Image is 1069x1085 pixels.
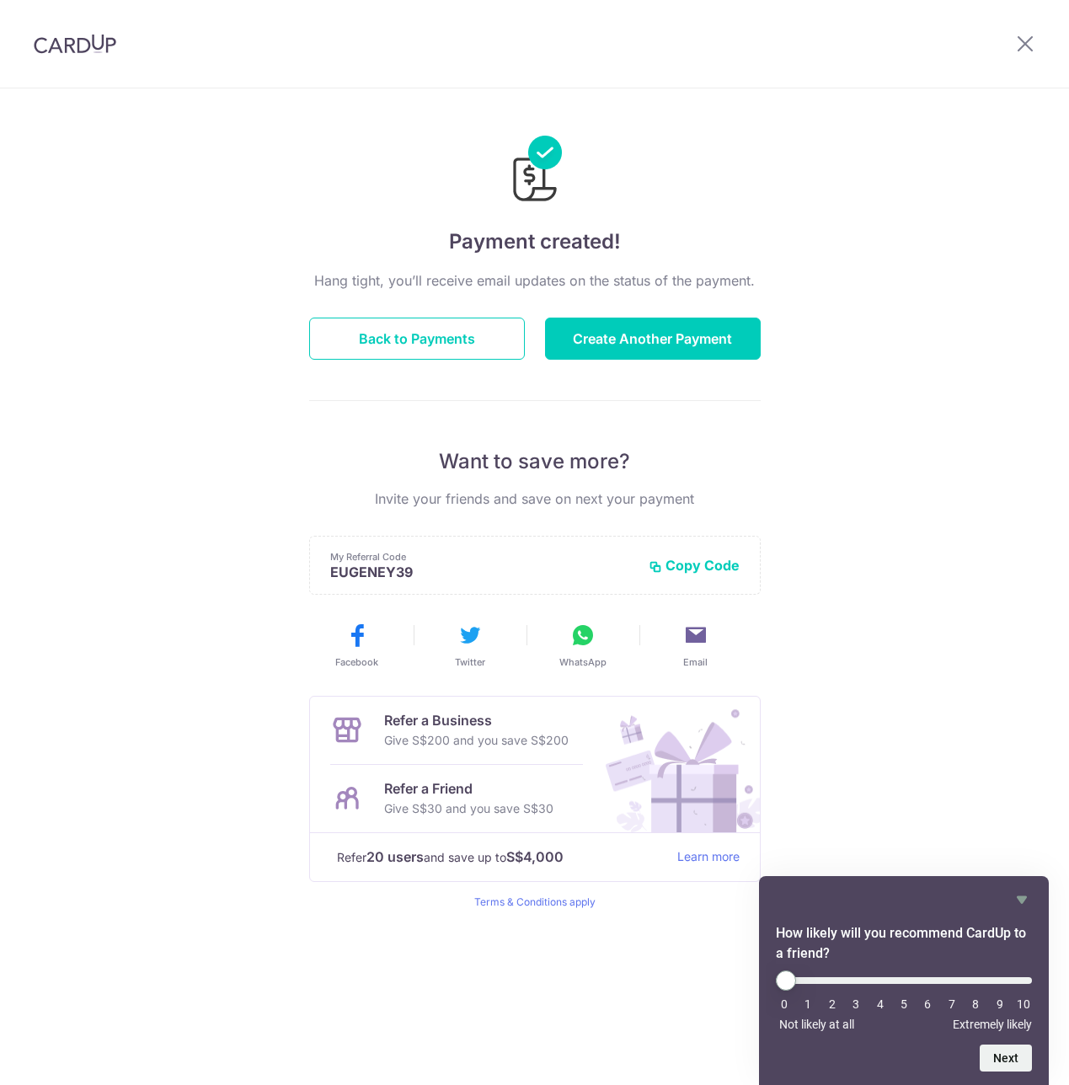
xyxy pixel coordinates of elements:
[776,890,1032,1072] div: How likely will you recommend CardUp to a friend? Select an option from 0 to 10, with 0 being Not...
[384,710,569,730] p: Refer a Business
[1015,997,1032,1011] li: 10
[309,489,761,509] p: Invite your friends and save on next your payment
[590,697,760,832] img: Refer
[872,997,889,1011] li: 4
[799,997,816,1011] li: 1
[776,997,793,1011] li: 0
[384,799,553,819] p: Give S$30 and you save S$30
[533,622,633,669] button: WhatsApp
[646,622,746,669] button: Email
[309,448,761,475] p: Want to save more?
[824,997,841,1011] li: 2
[508,136,562,206] img: Payments
[545,318,761,360] button: Create Another Payment
[384,730,569,751] p: Give S$200 and you save S$200
[559,655,607,669] span: WhatsApp
[330,550,635,564] p: My Referral Code
[34,34,116,54] img: CardUp
[953,1018,1032,1031] span: Extremely likely
[309,227,761,257] h4: Payment created!
[943,997,960,1011] li: 7
[677,847,740,868] a: Learn more
[420,622,520,669] button: Twitter
[683,655,708,669] span: Email
[776,970,1032,1031] div: How likely will you recommend CardUp to a friend? Select an option from 0 to 10, with 0 being Not...
[776,923,1032,964] h2: How likely will you recommend CardUp to a friend? Select an option from 0 to 10, with 0 being Not...
[895,997,912,1011] li: 5
[330,564,635,580] p: EUGENEY39
[506,847,564,867] strong: S$4,000
[366,847,424,867] strong: 20 users
[779,1018,854,1031] span: Not likely at all
[474,895,596,908] a: Terms & Conditions apply
[919,997,936,1011] li: 6
[847,997,864,1011] li: 3
[991,997,1008,1011] li: 9
[1012,890,1032,910] button: Hide survey
[384,778,553,799] p: Refer a Friend
[455,655,485,669] span: Twitter
[967,997,984,1011] li: 8
[337,847,664,868] p: Refer and save up to
[335,655,378,669] span: Facebook
[649,557,740,574] button: Copy Code
[309,318,525,360] button: Back to Payments
[307,622,407,669] button: Facebook
[309,270,761,291] p: Hang tight, you’ll receive email updates on the status of the payment.
[980,1045,1032,1072] button: Next question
